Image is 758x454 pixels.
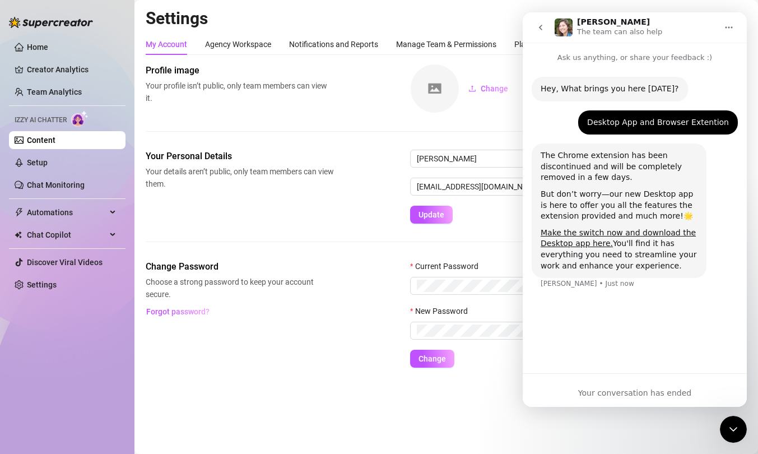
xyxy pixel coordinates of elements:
span: Your details aren’t public, only team members can view them. [146,165,334,190]
img: square-placeholder.png [411,64,459,113]
img: logo-BBDzfeDw.svg [9,17,93,28]
a: Setup [27,158,48,167]
iframe: Intercom live chat [523,12,747,407]
input: Enter new email [410,178,747,196]
img: Chat Copilot [15,231,22,239]
span: Change [481,84,508,93]
button: Change [410,350,454,368]
button: Update [410,206,453,224]
div: Agency Workspace [205,38,271,50]
span: Forgot password? [146,307,210,316]
input: Enter name [410,150,747,168]
div: My Account [146,38,187,50]
iframe: Intercom live chat [720,416,747,443]
span: Choose a strong password to keep your account secure. [146,276,334,300]
input: New Password [417,325,730,337]
h2: Settings [146,8,747,29]
div: Manage Team & Permissions [396,38,496,50]
a: Creator Analytics [27,61,117,78]
span: upload [468,85,476,92]
span: Your Personal Details [146,150,334,163]
span: Change [418,354,446,363]
label: Current Password [410,260,486,272]
a: Content [27,136,55,145]
span: Update [418,210,444,219]
span: Change Password [146,260,334,274]
a: Team Analytics [27,87,82,96]
a: Home [27,43,48,52]
a: Chat Monitoring [27,180,85,189]
input: Current Password [417,280,730,292]
img: AI Chatter [71,110,89,127]
div: Notifications and Reports [289,38,378,50]
span: Izzy AI Chatter [15,115,67,126]
span: Chat Copilot [27,226,106,244]
div: Plans & Billing [514,38,563,50]
button: Forgot password? [146,303,210,321]
a: Settings [27,280,57,289]
span: thunderbolt [15,208,24,217]
span: Automations [27,203,106,221]
a: Discover Viral Videos [27,258,103,267]
span: Your profile isn’t public, only team members can view it. [146,80,334,104]
span: Profile image [146,64,334,77]
label: New Password [410,305,475,317]
button: Change [459,80,517,98]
